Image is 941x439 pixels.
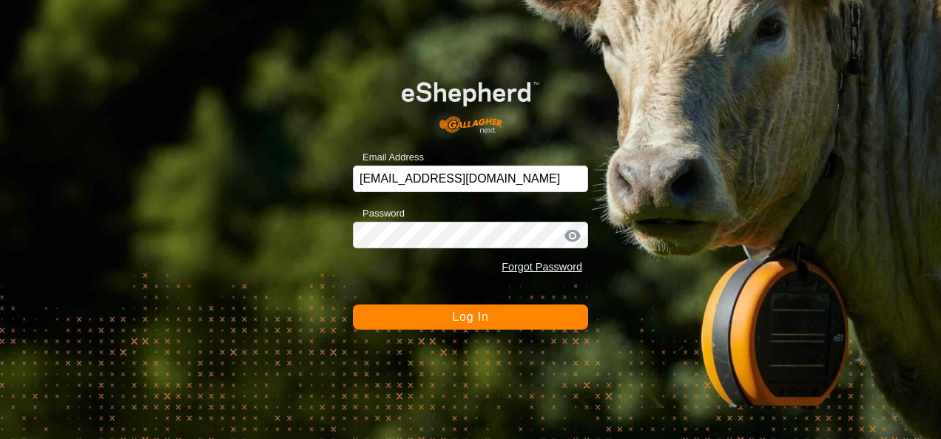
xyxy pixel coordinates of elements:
[353,206,405,221] label: Password
[353,304,588,330] button: Log In
[353,166,588,192] input: Email Address
[452,310,488,323] span: Log In
[377,62,564,142] img: E-shepherd Logo
[502,261,582,273] a: Forgot Password
[353,150,424,165] label: Email Address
